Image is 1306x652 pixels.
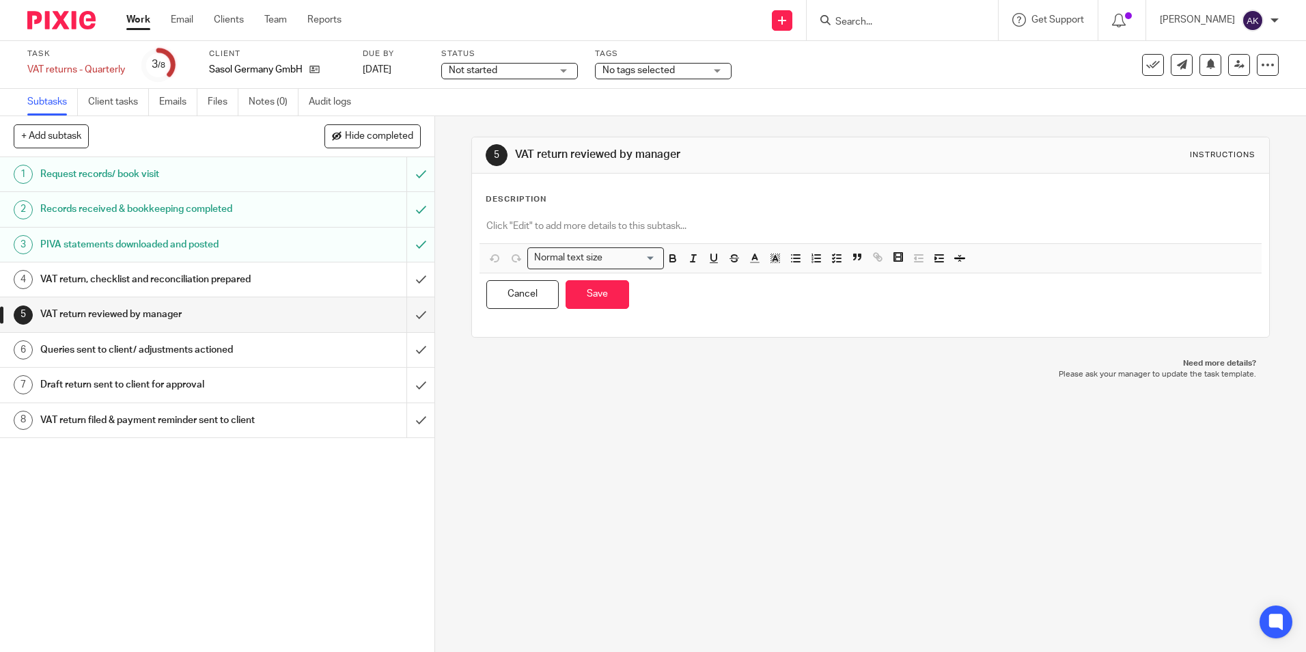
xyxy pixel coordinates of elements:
[602,66,675,75] span: No tags selected
[1031,15,1084,25] span: Get Support
[14,375,33,394] div: 7
[485,358,1255,369] p: Need more details?
[607,251,656,265] input: Search for option
[515,148,900,162] h1: VAT return reviewed by manager
[363,49,424,59] label: Due by
[324,124,421,148] button: Hide completed
[40,375,275,395] h1: Draft return sent to client for approval
[40,269,275,290] h1: VAT return, checklist and reconciliation prepared
[159,89,197,116] a: Emails
[14,165,33,184] div: 1
[441,49,578,59] label: Status
[531,251,605,265] span: Normal text size
[264,13,287,27] a: Team
[363,65,391,74] span: [DATE]
[486,194,546,205] p: Description
[566,280,629,310] button: Save
[88,89,149,116] a: Client tasks
[40,199,275,219] h1: Records received & bookkeeping completed
[27,63,125,77] div: VAT returns - Quarterly
[40,410,275,431] h1: VAT return filed & payment reminder sent to client
[14,305,33,325] div: 5
[1160,13,1235,27] p: [PERSON_NAME]
[309,89,361,116] a: Audit logs
[486,280,559,310] button: Cancel
[307,13,342,27] a: Reports
[40,304,275,325] h1: VAT return reviewed by manager
[595,49,732,59] label: Tags
[171,13,193,27] a: Email
[14,200,33,219] div: 2
[152,57,165,72] div: 3
[209,63,303,77] p: Sasol Germany GmbH
[214,13,244,27] a: Clients
[14,124,89,148] button: + Add subtask
[208,89,238,116] a: Files
[158,62,165,69] small: /8
[27,11,96,29] img: Pixie
[834,16,957,29] input: Search
[126,13,150,27] a: Work
[209,49,346,59] label: Client
[449,66,497,75] span: Not started
[14,270,33,289] div: 4
[40,340,275,360] h1: Queries sent to client/ adjustments actioned
[40,164,275,185] h1: Request records/ book visit
[249,89,298,116] a: Notes (0)
[40,234,275,255] h1: PIVA statements downloaded and posted
[1190,150,1255,161] div: Instructions
[14,235,33,254] div: 3
[14,340,33,359] div: 6
[14,411,33,430] div: 8
[27,49,125,59] label: Task
[1242,10,1264,31] img: svg%3E
[27,89,78,116] a: Subtasks
[485,369,1255,380] p: Please ask your manager to update the task template.
[486,144,508,166] div: 5
[345,131,413,142] span: Hide completed
[527,247,664,269] div: Search for option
